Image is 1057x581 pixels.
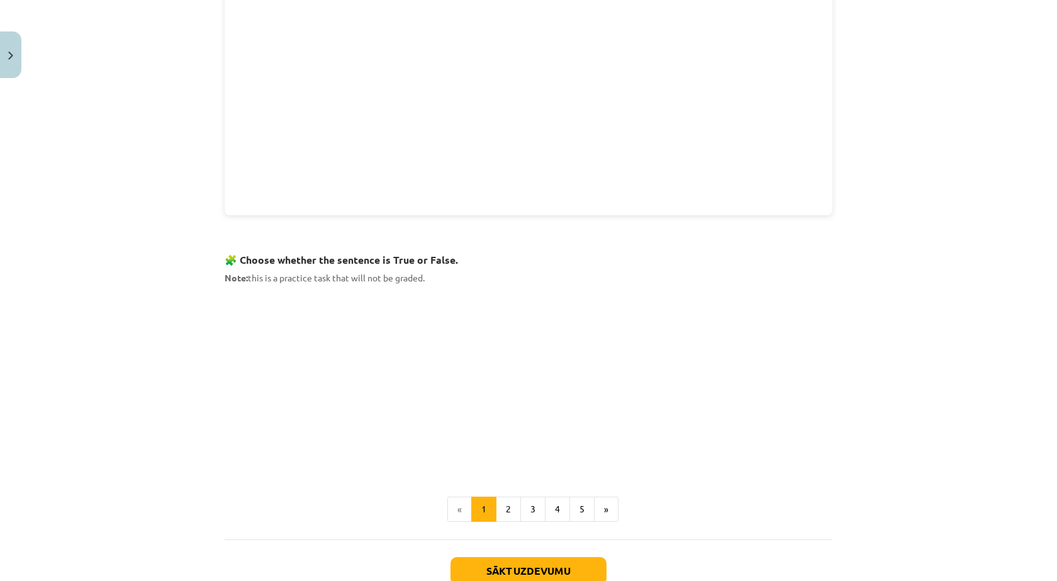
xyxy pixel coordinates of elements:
[225,292,832,465] iframe: Present tenses
[496,497,521,522] button: 2
[225,253,458,266] strong: 🧩 Choose whether the sentence is True or False.
[569,497,595,522] button: 5
[471,497,496,522] button: 1
[520,497,545,522] button: 3
[545,497,570,522] button: 4
[594,497,618,522] button: »
[225,272,248,283] strong: Note:
[225,272,425,283] span: this is a practice task that will not be graded.
[8,52,13,60] img: icon-close-lesson-0947bae3869378f0d4975bcd49f059093ad1ed9edebbc8119c70593378902aed.svg
[225,497,832,522] nav: Page navigation example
